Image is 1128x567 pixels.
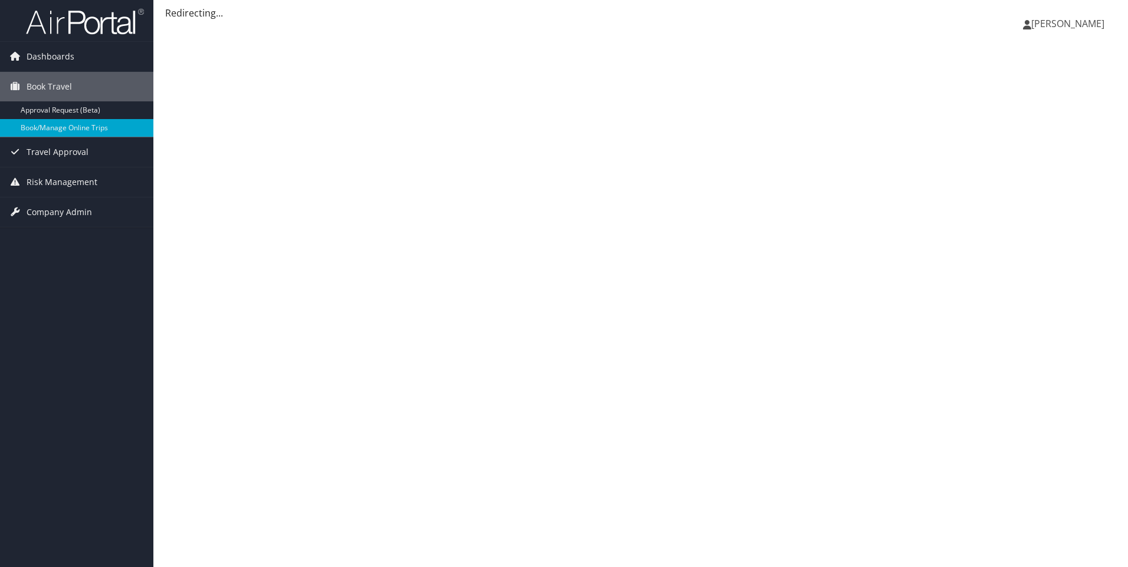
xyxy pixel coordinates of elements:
span: Dashboards [27,42,74,71]
span: Book Travel [27,72,72,101]
div: Redirecting... [165,6,1116,20]
img: airportal-logo.png [26,8,144,35]
a: [PERSON_NAME] [1023,6,1116,41]
span: Travel Approval [27,137,88,167]
span: Risk Management [27,167,97,197]
span: [PERSON_NAME] [1031,17,1104,30]
span: Company Admin [27,197,92,227]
